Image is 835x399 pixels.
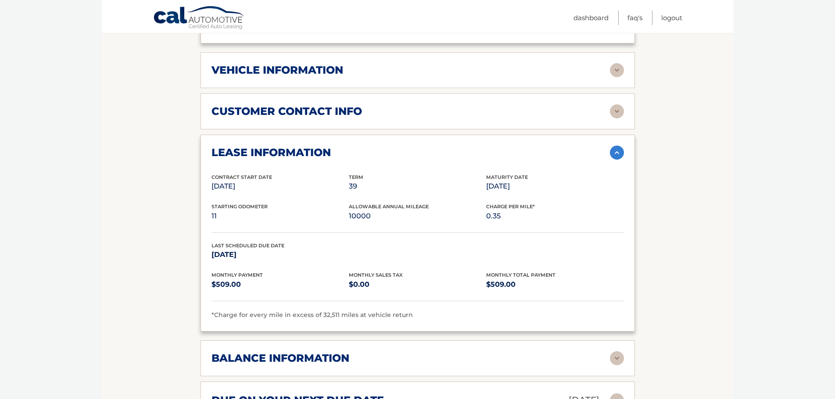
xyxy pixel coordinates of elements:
[349,174,363,180] span: Term
[211,272,263,278] span: Monthly Payment
[610,63,624,77] img: accordion-rest.svg
[661,11,682,25] a: Logout
[211,311,413,319] span: *Charge for every mile in excess of 32,511 miles at vehicle return
[211,203,268,210] span: Starting Odometer
[349,203,429,210] span: Allowable Annual Mileage
[610,104,624,118] img: accordion-rest.svg
[211,242,284,249] span: Last Scheduled Due Date
[211,278,349,291] p: $509.00
[211,249,349,261] p: [DATE]
[153,6,245,31] a: Cal Automotive
[349,272,403,278] span: Monthly Sales Tax
[211,210,349,222] p: 11
[486,180,624,192] p: [DATE]
[211,64,343,77] h2: vehicle information
[627,11,642,25] a: FAQ's
[486,203,535,210] span: Charge Per Mile*
[349,210,486,222] p: 10000
[573,11,609,25] a: Dashboard
[211,180,349,192] p: [DATE]
[486,278,624,291] p: $509.00
[211,352,349,365] h2: balance information
[349,180,486,192] p: 39
[610,146,624,160] img: accordion-active.svg
[211,174,272,180] span: Contract Start Date
[610,351,624,365] img: accordion-rest.svg
[211,105,362,118] h2: customer contact info
[486,174,528,180] span: Maturity Date
[486,272,555,278] span: Monthly Total Payment
[211,146,331,159] h2: lease information
[486,210,624,222] p: 0.35
[349,278,486,291] p: $0.00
